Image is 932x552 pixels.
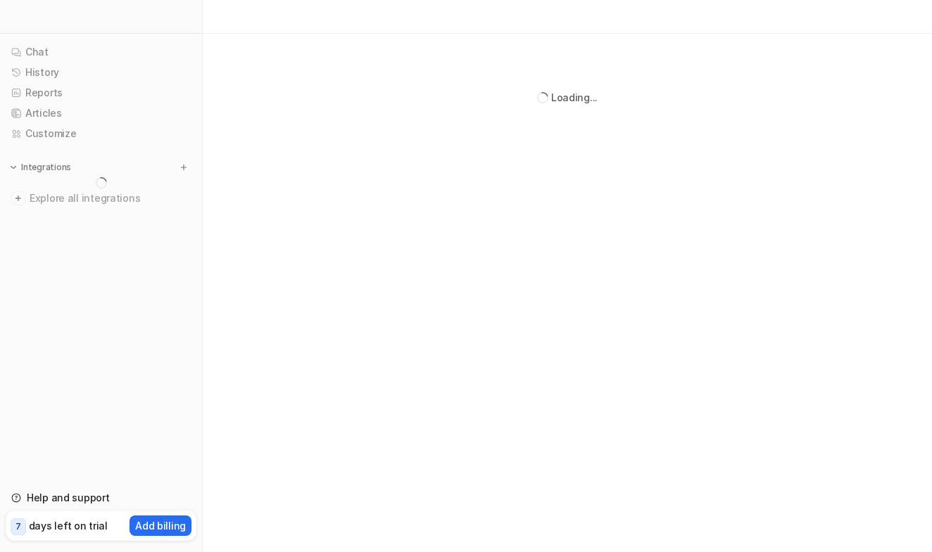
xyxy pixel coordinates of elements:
p: Add billing [135,518,186,533]
p: days left on trial [29,518,108,533]
a: Chat [6,42,196,62]
a: Help and support [6,488,196,508]
a: History [6,63,196,82]
span: Explore all integrations [30,187,191,210]
p: 7 [15,520,21,533]
img: menu_add.svg [179,162,189,172]
img: explore all integrations [11,191,25,205]
p: Integrations [21,162,71,173]
a: Explore all integrations [6,188,196,208]
a: Articles [6,103,196,123]
img: expand menu [8,162,18,172]
a: Customize [6,124,196,143]
a: Reports [6,83,196,103]
button: Integrations [6,160,75,174]
button: Add billing [130,515,191,536]
div: Loading... [551,90,598,105]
